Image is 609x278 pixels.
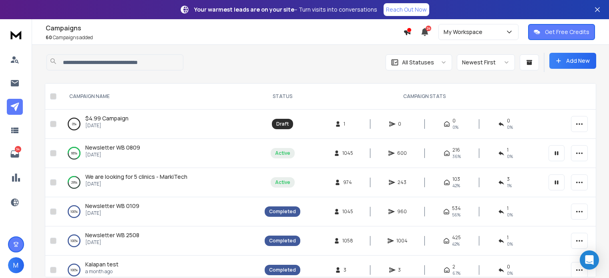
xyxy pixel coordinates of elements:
td: 100%Newsletter WB 0109[DATE] [60,197,260,226]
span: 1045 [342,208,353,215]
span: 3 [344,267,352,273]
span: 0 % [507,270,513,276]
a: Newsletter WB 0109 [85,202,139,210]
p: [DATE] [85,122,129,129]
button: M [8,257,24,273]
div: Active [275,179,290,186]
span: 1 [507,234,509,241]
p: [DATE] [85,210,139,216]
p: 100 % [70,266,78,274]
a: We are looking for 5 clinics - MarkiTech [85,173,187,181]
button: Newest First [457,54,515,70]
span: 600 [397,150,407,156]
a: $4.99 Campaign [85,114,129,122]
p: [DATE] [85,181,187,187]
div: Draft [276,121,289,127]
a: Newsletter WB 0809 [85,144,140,152]
p: Get Free Credits [545,28,589,36]
p: [DATE] [85,152,140,158]
span: 42 % [452,241,460,247]
span: Newsletter WB 0809 [85,144,140,151]
span: 1 [507,205,509,212]
p: All Statuses [402,58,434,66]
span: 974 [343,179,352,186]
span: 36 % [452,153,461,160]
div: Completed [269,267,296,273]
p: 34 [15,146,21,152]
span: 216 [452,147,460,153]
p: a month ago [85,268,119,275]
td: 29%We are looking for 5 clinics - MarkiTech[DATE] [60,168,260,197]
th: CAMPAIGN NAME [60,84,260,110]
span: 1 [344,121,352,127]
p: Campaigns added [46,34,403,41]
a: Reach Out Now [384,3,429,16]
h1: Campaigns [46,23,403,33]
span: 960 [397,208,407,215]
span: 24 [426,26,431,31]
span: 56 % [452,212,460,218]
p: My Workspace [444,28,486,36]
p: 29 % [71,178,77,186]
p: 0 % [72,120,76,128]
p: 100 % [70,237,78,245]
a: Kalapan test [85,260,119,268]
span: 0 [452,118,456,124]
span: 103 [452,176,460,182]
p: 66 % [71,149,77,157]
span: 1 [507,147,509,153]
p: [DATE] [85,239,139,246]
span: 243 [398,179,406,186]
div: Completed [269,238,296,244]
span: 0 [507,264,510,270]
a: 34 [7,146,23,162]
span: 60 [46,34,52,41]
div: Open Intercom Messenger [580,250,599,270]
span: 0 % [507,241,513,247]
span: 1004 [396,238,408,244]
span: 0% [452,124,458,130]
span: 2 [452,264,455,270]
th: STATUS [260,84,305,110]
span: 0 % [507,153,513,160]
span: 3 [507,176,510,182]
td: 0%$4.99 Campaign[DATE] [60,110,260,139]
th: CAMPAIGN STATS [305,84,544,110]
button: Get Free Credits [528,24,595,40]
span: 67 % [452,270,460,276]
span: We are looking for 5 clinics - MarkiTech [85,173,187,180]
p: 100 % [70,208,78,216]
span: 0 [398,121,406,127]
span: 3 [398,267,406,273]
span: 0 [507,118,510,124]
button: Add New [549,53,596,69]
span: 0% [507,124,513,130]
span: 0 % [507,212,513,218]
span: 1058 [342,238,353,244]
strong: Your warmest leads are on your site [194,6,294,13]
div: Completed [269,208,296,215]
span: 42 % [452,182,460,189]
img: logo [8,27,24,42]
p: – Turn visits into conversations [194,6,377,14]
td: 100%Newsletter WB 2508[DATE] [60,226,260,256]
td: 66%Newsletter WB 0809[DATE] [60,139,260,168]
span: 1 % [507,182,512,189]
span: 1045 [342,150,353,156]
div: Active [275,150,290,156]
span: 534 [452,205,461,212]
span: 425 [452,234,461,241]
p: Reach Out Now [386,6,427,14]
a: Newsletter WB 2508 [85,231,139,239]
